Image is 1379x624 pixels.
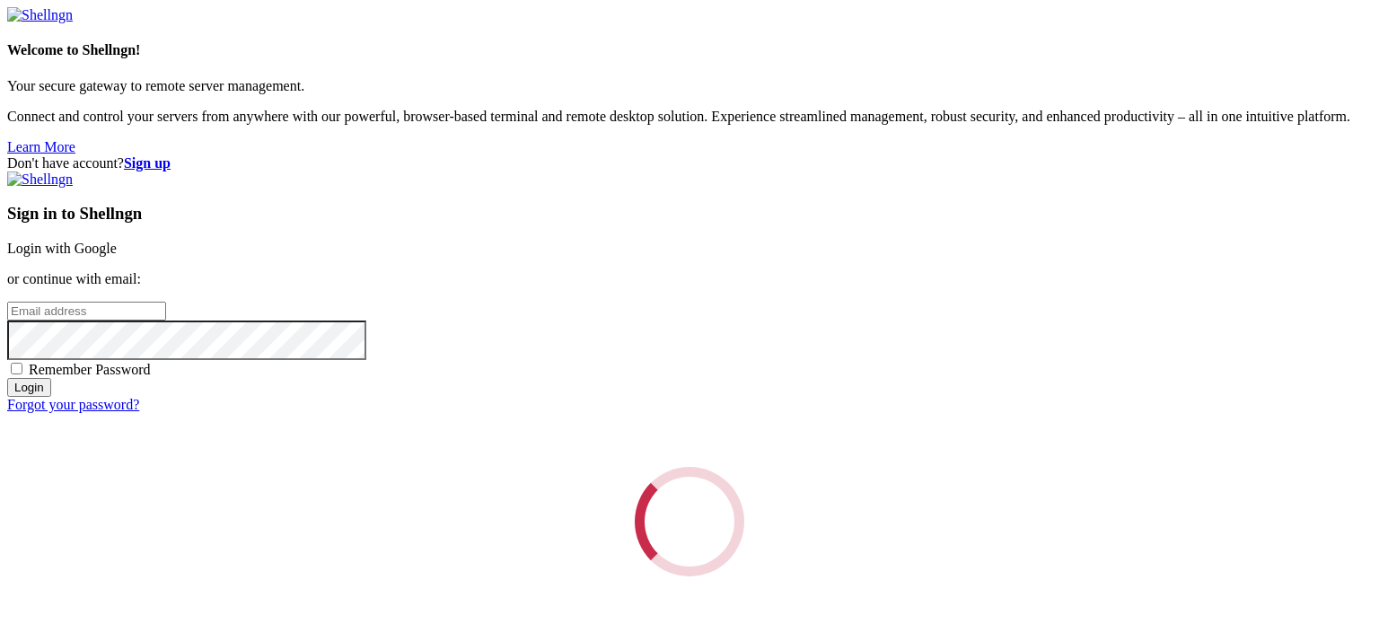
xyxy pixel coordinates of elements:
p: Your secure gateway to remote server management. [7,78,1372,94]
a: Forgot your password? [7,397,139,412]
p: Connect and control your servers from anywhere with our powerful, browser-based terminal and remo... [7,109,1372,125]
input: Remember Password [11,363,22,374]
a: Learn More [7,139,75,154]
a: Sign up [124,155,171,171]
p: or continue with email: [7,271,1372,287]
img: Shellngn [7,171,73,188]
span: Remember Password [29,362,151,377]
input: Email address [7,302,166,321]
h3: Sign in to Shellngn [7,204,1372,224]
div: Loading... [612,444,767,599]
input: Login [7,378,51,397]
h4: Welcome to Shellngn! [7,42,1372,58]
a: Login with Google [7,241,117,256]
div: Don't have account? [7,155,1372,171]
img: Shellngn [7,7,73,23]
